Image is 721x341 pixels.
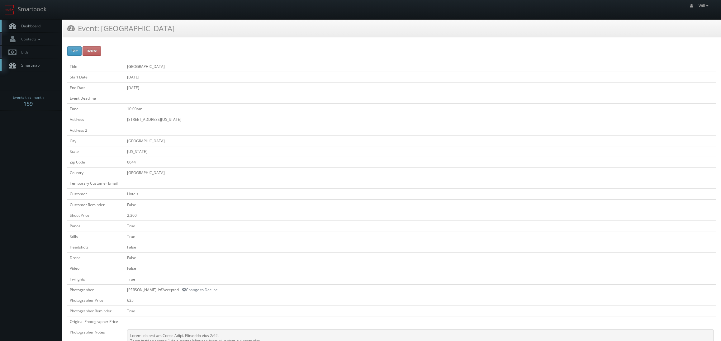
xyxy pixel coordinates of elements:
td: True [125,274,716,284]
td: Address [67,114,125,125]
td: Address 2 [67,125,125,135]
td: [GEOGRAPHIC_DATA] [125,168,716,178]
td: Start Date [67,72,125,82]
td: Video [67,263,125,274]
button: Edit [67,46,82,56]
td: [US_STATE] [125,146,716,157]
td: Drone [67,253,125,263]
td: [STREET_ADDRESS][US_STATE] [125,114,716,125]
td: 625 [125,295,716,305]
td: 66441 [125,157,716,167]
td: True [125,231,716,242]
td: True [125,305,716,316]
td: Twilights [67,274,125,284]
td: Time [67,104,125,114]
span: Events this month [13,94,44,101]
span: Bids [18,50,29,55]
td: Original Photographer Price [67,316,125,327]
span: Contacts [18,36,42,42]
td: State [67,146,125,157]
td: [GEOGRAPHIC_DATA] [125,135,716,146]
img: smartbook-logo.png [5,5,15,15]
td: Customer Reminder [67,199,125,210]
td: Customer [67,189,125,199]
td: [DATE] [125,82,716,93]
td: Photographer Price [67,295,125,305]
td: Stills [67,231,125,242]
td: Headshots [67,242,125,253]
td: [GEOGRAPHIC_DATA] [125,61,716,72]
td: City [67,135,125,146]
td: Zip Code [67,157,125,167]
span: Smartmap [18,63,40,68]
strong: 159 [23,100,33,107]
td: Event Deadline [67,93,125,104]
span: Dashboard [18,23,40,29]
td: False [125,242,716,253]
td: False [125,199,716,210]
span: Will [699,3,710,8]
a: Change to Decline [182,287,218,292]
td: Photographer [67,284,125,295]
td: Shoot Price [67,210,125,220]
td: Temporary Customer Email [67,178,125,189]
td: End Date [67,82,125,93]
td: Country [67,168,125,178]
td: Photographer Reminder [67,305,125,316]
h3: Event: [GEOGRAPHIC_DATA] [67,23,175,34]
td: False [125,253,716,263]
td: False [125,263,716,274]
td: [PERSON_NAME] - Accepted -- [125,284,716,295]
td: 2,300 [125,210,716,220]
button: Delete [83,46,101,56]
td: True [125,220,716,231]
td: [DATE] [125,72,716,82]
td: 10:00am [125,104,716,114]
td: Title [67,61,125,72]
td: Hotels [125,189,716,199]
td: Panos [67,220,125,231]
